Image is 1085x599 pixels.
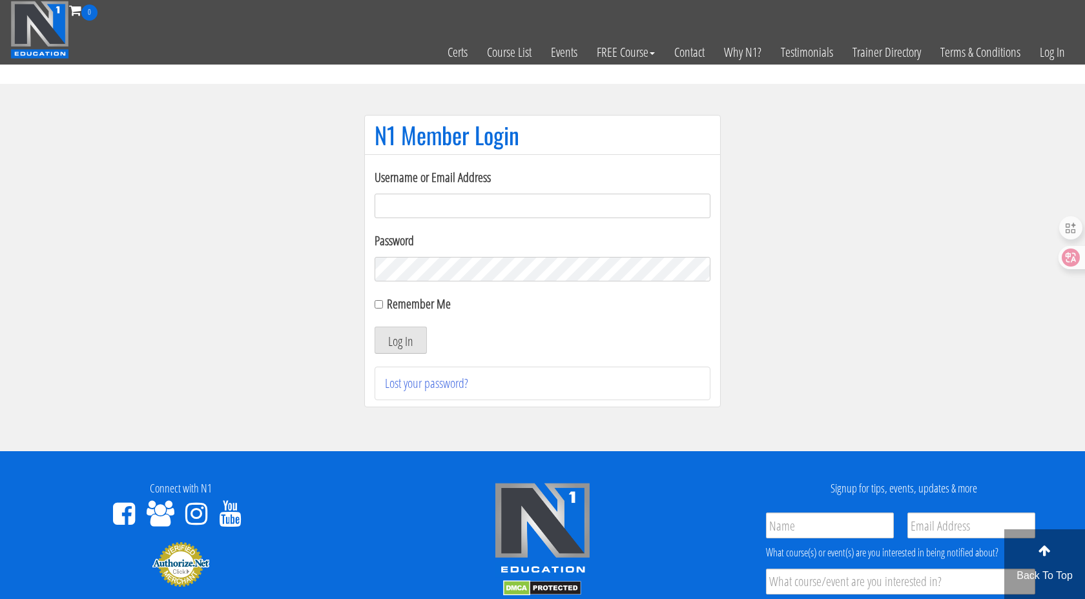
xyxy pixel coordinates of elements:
[494,482,591,578] img: n1-edu-logo
[477,21,541,84] a: Course List
[931,21,1030,84] a: Terms & Conditions
[587,21,665,84] a: FREE Course
[385,374,468,392] a: Lost your password?
[10,482,352,495] h4: Connect with N1
[766,569,1035,594] input: What course/event are you interested in?
[766,545,1035,560] div: What course(s) or event(s) are you interested in being notified about?
[907,513,1035,538] input: Email Address
[714,21,771,84] a: Why N1?
[733,482,1075,495] h4: Signup for tips, events, updates & more
[69,1,98,19] a: 0
[387,295,451,312] label: Remember Me
[438,21,477,84] a: Certs
[375,327,427,354] button: Log In
[81,5,98,21] span: 0
[503,580,581,596] img: DMCA.com Protection Status
[766,513,894,538] input: Name
[541,21,587,84] a: Events
[152,541,210,587] img: Authorize.Net Merchant - Click to Verify
[771,21,843,84] a: Testimonials
[843,21,931,84] a: Trainer Directory
[375,231,710,250] label: Password
[10,1,69,59] img: n1-education
[1004,568,1085,584] p: Back To Top
[1030,21,1075,84] a: Log In
[665,21,714,84] a: Contact
[375,122,710,148] h1: N1 Member Login
[375,168,710,187] label: Username or Email Address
